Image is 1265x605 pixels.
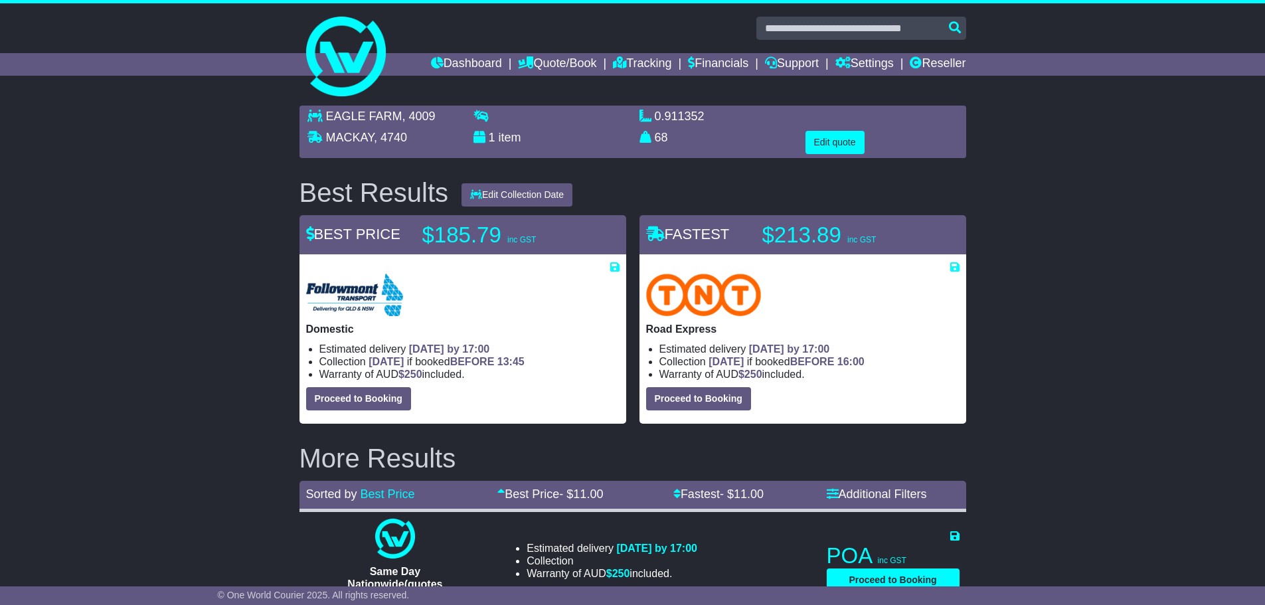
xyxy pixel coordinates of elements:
[422,222,588,248] p: $185.79
[659,368,960,381] li: Warranty of AUD included.
[835,53,894,76] a: Settings
[659,343,960,355] li: Estimated delivery
[734,487,764,501] span: 11.00
[499,131,521,144] span: item
[837,356,865,367] span: 16:00
[450,356,495,367] span: BEFORE
[409,343,490,355] span: [DATE] by 17:00
[369,356,524,367] span: if booked
[361,487,415,501] a: Best Price
[559,487,603,501] span: - $
[306,226,400,242] span: BEST PRICE
[673,487,764,501] a: Fastest- $11.00
[402,110,436,123] span: , 4009
[827,487,927,501] a: Additional Filters
[616,543,697,554] span: [DATE] by 17:00
[659,355,960,368] li: Collection
[518,53,596,76] a: Quote/Book
[606,568,630,579] span: $
[319,343,620,355] li: Estimated delivery
[507,235,536,244] span: inc GST
[744,369,762,380] span: 250
[655,131,668,144] span: 68
[306,274,403,316] img: Followmont Transport: Domestic
[527,567,697,580] li: Warranty of AUD included.
[646,226,730,242] span: FASTEST
[646,387,751,410] button: Proceed to Booking
[688,53,748,76] a: Financials
[655,110,705,123] span: 0.911352
[827,568,960,592] button: Proceed to Booking
[765,53,819,76] a: Support
[573,487,603,501] span: 11.00
[646,323,960,335] p: Road Express
[398,369,422,380] span: $
[347,566,442,602] span: Same Day Nationwide(quotes take 0.5-1 hour)
[527,555,697,567] li: Collection
[319,355,620,368] li: Collection
[369,356,404,367] span: [DATE]
[805,131,865,154] button: Edit quote
[299,444,966,473] h2: More Results
[762,222,928,248] p: $213.89
[306,487,357,501] span: Sorted by
[720,487,764,501] span: - $
[319,368,620,381] li: Warranty of AUD included.
[218,590,410,600] span: © One World Courier 2025. All rights reserved.
[646,274,762,316] img: TNT Domestic: Road Express
[847,235,876,244] span: inc GST
[404,369,422,380] span: 250
[306,323,620,335] p: Domestic
[749,343,830,355] span: [DATE] by 17:00
[326,110,402,123] span: EAGLE FARM
[527,542,697,555] li: Estimated delivery
[306,387,411,410] button: Proceed to Booking
[910,53,966,76] a: Reseller
[375,519,415,559] img: One World Courier: Same Day Nationwide(quotes take 0.5-1 hour)
[497,356,525,367] span: 13:45
[878,556,906,565] span: inc GST
[489,131,495,144] span: 1
[612,568,630,579] span: 250
[374,131,407,144] span: , 4740
[709,356,864,367] span: if booked
[431,53,502,76] a: Dashboard
[709,356,744,367] span: [DATE]
[462,183,572,207] button: Edit Collection Date
[827,543,960,569] p: POA
[497,487,603,501] a: Best Price- $11.00
[790,356,835,367] span: BEFORE
[738,369,762,380] span: $
[326,131,374,144] span: MACKAY
[293,178,456,207] div: Best Results
[613,53,671,76] a: Tracking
